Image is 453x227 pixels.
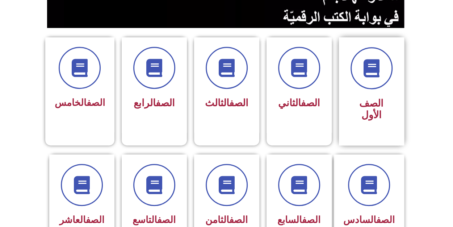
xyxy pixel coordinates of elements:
span: السادس [343,214,395,225]
a: الصف [157,214,176,225]
span: الثاني [278,97,320,109]
a: الصف [376,214,395,225]
a: الصف [86,214,104,225]
span: الخامس [55,97,105,108]
a: الصف [301,97,320,109]
span: الثالث [205,97,248,109]
span: التاسع [133,214,176,225]
span: الثامن [205,214,248,225]
span: السابع [277,214,320,225]
span: العاشر [59,214,104,225]
a: الصف [229,214,248,225]
a: الصف [87,97,105,108]
a: الصف [156,97,175,109]
a: الصف [229,97,248,109]
span: الصف الأول [359,98,383,121]
span: الرابع [134,97,175,109]
a: الصف [302,214,320,225]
